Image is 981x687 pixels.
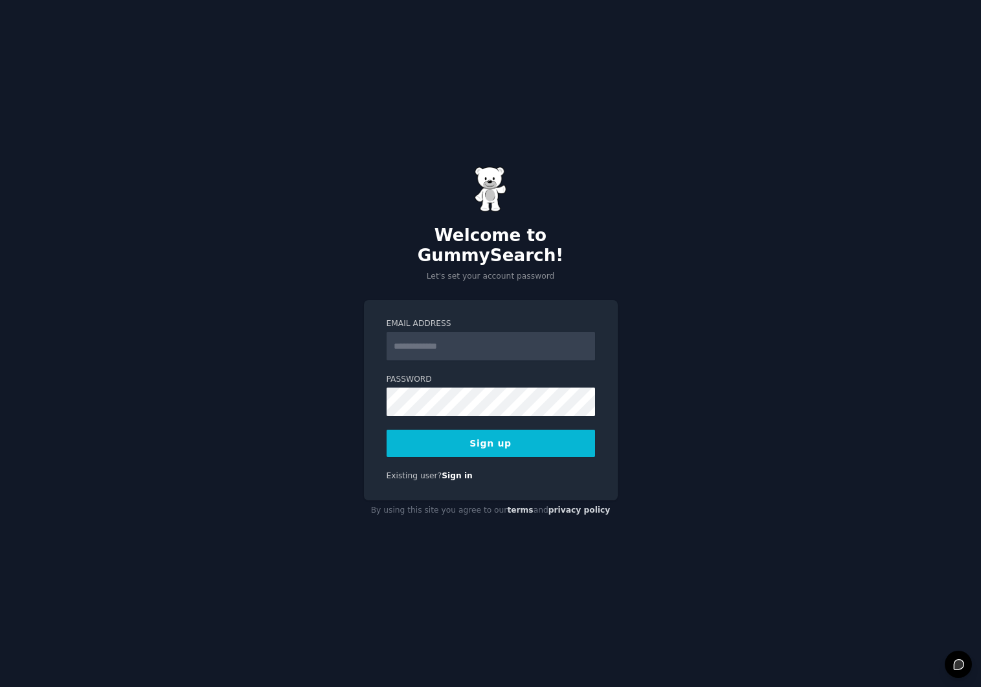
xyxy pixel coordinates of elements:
[387,471,442,480] span: Existing user?
[364,226,618,266] h2: Welcome to GummySearch!
[442,471,473,480] a: Sign in
[507,506,533,515] a: terms
[387,430,595,457] button: Sign up
[548,506,611,515] a: privacy policy
[387,374,595,386] label: Password
[387,318,595,330] label: Email Address
[364,500,618,521] div: By using this site you agree to our and
[475,167,507,212] img: Gummy Bear
[364,271,618,283] p: Let's set your account password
